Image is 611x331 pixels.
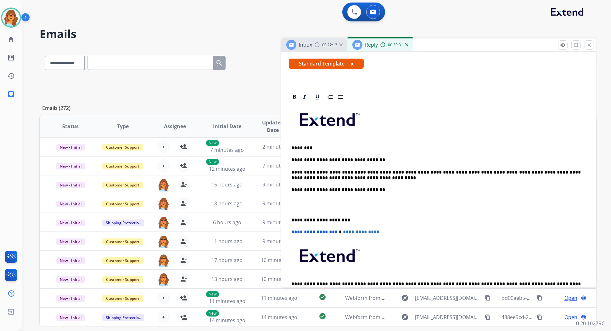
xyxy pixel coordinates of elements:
mat-icon: fullscreen [573,42,579,48]
mat-icon: language [581,295,586,301]
mat-icon: content_copy [485,314,490,320]
span: New - Initial [56,276,85,283]
span: New - Initial [56,144,85,151]
img: avatar [2,9,20,26]
span: Shipping Protection [102,220,145,226]
mat-icon: list_alt [7,54,15,61]
span: New - Initial [56,201,85,207]
span: 9 minutes ago [262,219,296,226]
img: agent-avatar [157,197,170,210]
span: Open [564,313,577,321]
span: 6 hours ago [213,219,241,226]
span: 9 minutes ago [262,181,296,188]
span: [EMAIL_ADDRESS][DOMAIN_NAME] [415,294,481,302]
mat-icon: person_remove [180,200,188,207]
span: Customer Support [102,276,143,283]
p: New [206,291,219,297]
img: agent-avatar [157,273,170,286]
span: 488ee9cd-2600-4565-a7fb-4bed05729a95 [502,314,598,321]
button: + [157,292,170,304]
span: Inbox [299,41,312,48]
div: Underline [313,92,322,102]
span: 14 minutes ago [261,314,297,321]
span: New - Initial [56,314,85,321]
span: Customer Support [102,201,143,207]
span: + [162,313,165,321]
mat-icon: check_circle [319,293,327,301]
mat-icon: explore [401,294,409,302]
mat-icon: search [216,59,223,67]
span: New - Initial [56,220,85,226]
span: + [162,294,165,302]
span: 00:22:13 [322,43,337,48]
span: + [162,143,165,151]
p: New [206,310,219,317]
span: Initial Date [213,123,241,130]
span: 12 minutes ago [209,165,245,172]
mat-icon: person_remove [180,219,188,226]
img: agent-avatar [157,216,170,229]
mat-icon: person_add [180,143,188,151]
span: New - Initial [56,182,85,188]
div: Bold [290,92,299,102]
span: 00:39:31 [388,43,403,48]
mat-icon: remove_red_eye [560,42,566,48]
button: + [157,159,170,172]
mat-icon: check_circle [319,312,327,320]
p: Emails (272) [40,104,73,112]
span: 18 hours ago [211,200,243,207]
span: 10 minutes ago [261,276,297,282]
img: agent-avatar [157,254,170,267]
button: x [351,60,354,67]
span: 11 minutes ago [261,294,297,301]
mat-icon: content_copy [537,314,542,320]
button: + [157,140,170,153]
span: [EMAIL_ADDRESS][DOMAIN_NAME] [415,313,481,321]
span: 10 minutes ago [261,257,297,264]
span: Customer Support [102,238,143,245]
span: 11 minutes ago [209,298,245,305]
span: Webform from [EMAIL_ADDRESS][DOMAIN_NAME] on [DATE] [345,294,488,301]
span: Assignee [164,123,186,130]
div: Bullet List [336,92,345,102]
span: Type [117,123,129,130]
span: New - Initial [56,295,85,302]
mat-icon: person_add [180,294,188,302]
span: 17 hours ago [211,257,243,264]
span: Customer Support [102,295,143,302]
mat-icon: explore [401,313,409,321]
mat-icon: person_remove [180,256,188,264]
span: Standard Template [289,59,364,69]
mat-icon: person_remove [180,237,188,245]
span: Customer Support [102,163,143,169]
mat-icon: person_add [180,162,188,169]
mat-icon: history [7,72,15,80]
span: 11 hours ago [211,238,243,245]
span: New - Initial [56,163,85,169]
mat-icon: person_remove [180,275,188,283]
mat-icon: home [7,36,15,43]
p: New [206,159,219,165]
span: 9 minutes ago [262,238,296,245]
span: 7 minutes ago [210,146,244,153]
span: 7 minutes ago [262,162,296,169]
div: Italic [300,92,309,102]
p: 0.20.1027RC [576,320,605,327]
mat-icon: person_remove [180,181,188,188]
span: Webform from [EMAIL_ADDRESS][DOMAIN_NAME] on [DATE] [345,314,488,321]
mat-icon: person_add [180,313,188,321]
mat-icon: language [581,314,586,320]
span: Reply [365,41,378,48]
div: Ordered List [326,92,335,102]
span: Updated Date [258,119,288,134]
span: Status [62,123,79,130]
mat-icon: close [586,42,592,48]
span: New - Initial [56,257,85,264]
img: agent-avatar [157,235,170,248]
mat-icon: inbox [7,90,15,98]
span: 14 minutes ago [209,317,245,324]
p: New [206,140,219,146]
mat-icon: content_copy [485,295,490,301]
mat-icon: content_copy [537,295,542,301]
h2: Emails [40,28,596,40]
